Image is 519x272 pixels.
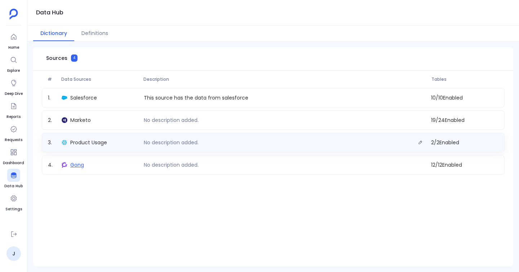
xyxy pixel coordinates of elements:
[5,123,22,143] a: Requests
[46,54,67,62] span: Sources
[141,76,429,82] span: Description
[33,26,74,41] button: Dictionary
[428,161,501,168] span: 12 / 12 Enabled
[6,100,21,120] a: Reports
[141,161,201,168] p: No description added.
[415,137,425,148] button: Edit description.
[36,8,63,18] h1: Data Hub
[6,114,21,120] span: Reports
[9,9,18,19] img: petavue logo
[3,160,24,166] span: Dashboard
[5,91,23,97] span: Deep Dive
[7,30,20,51] a: Home
[5,192,22,212] a: Settings
[74,26,115,41] button: Definitions
[71,54,77,62] span: 4
[141,94,251,101] p: This source has the data from salesforce
[45,137,59,148] span: 3 .
[45,117,59,124] span: 2 .
[70,117,91,124] span: Marketo
[3,146,24,166] a: Dashboard
[4,169,23,189] a: Data Hub
[141,139,201,146] p: No description added.
[428,137,501,148] span: 2 / 2 Enabled
[141,117,201,124] p: No description added.
[5,137,22,143] span: Requests
[4,183,23,189] span: Data Hub
[7,45,20,51] span: Home
[70,94,97,101] span: Salesforce
[70,161,84,168] span: Gong
[428,117,501,124] span: 19 / 24 Enabled
[7,53,20,74] a: Explore
[45,161,59,168] span: 4 .
[45,94,59,101] span: 1 .
[70,139,107,146] span: Product Usage
[7,68,20,74] span: Explore
[6,246,21,261] a: J
[5,76,23,97] a: Deep Dive
[45,76,58,82] span: #
[5,206,22,212] span: Settings
[429,76,502,82] span: Tables
[58,76,141,82] span: Data Sources
[428,94,501,101] span: 10 / 10 Enabled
